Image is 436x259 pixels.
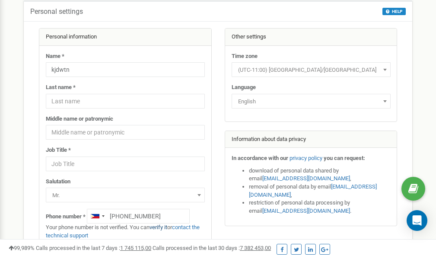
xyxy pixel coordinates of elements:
[249,183,391,199] li: removal of personal data by email ,
[232,83,256,92] label: Language
[30,8,83,16] h5: Personal settings
[382,8,406,15] button: HELP
[46,52,64,61] label: Name *
[87,209,107,223] div: Telephone country code
[46,125,205,140] input: Middle name or patronymic
[46,178,70,186] label: Salutation
[46,224,200,239] a: contact the technical support
[49,189,202,201] span: Mr.
[407,210,427,231] div: Open Intercom Messenger
[232,52,258,61] label: Time zone
[262,208,350,214] a: [EMAIL_ADDRESS][DOMAIN_NAME]
[225,29,397,46] div: Other settings
[232,62,391,77] span: (UTC-11:00) Pacific/Midway
[262,175,350,182] a: [EMAIL_ADDRESS][DOMAIN_NAME]
[150,224,167,230] a: verify it
[232,94,391,109] span: English
[225,131,397,148] div: Information about data privacy
[232,155,288,161] strong: In accordance with our
[235,96,388,108] span: English
[46,224,205,240] p: Your phone number is not verified. You can or
[120,245,151,251] u: 1 745 115,00
[46,157,205,171] input: Job Title
[39,29,211,46] div: Personal information
[249,183,377,198] a: [EMAIL_ADDRESS][DOMAIN_NAME]
[46,62,205,77] input: Name
[46,213,86,221] label: Phone number *
[290,155,322,161] a: privacy policy
[46,146,71,154] label: Job Title *
[249,167,391,183] li: download of personal data shared by email ,
[235,64,388,76] span: (UTC-11:00) Pacific/Midway
[46,94,205,109] input: Last name
[153,245,271,251] span: Calls processed in the last 30 days :
[46,83,76,92] label: Last name *
[240,245,271,251] u: 7 382 453,00
[9,245,35,251] span: 99,989%
[46,115,113,123] label: Middle name or patronymic
[46,188,205,202] span: Mr.
[36,245,151,251] span: Calls processed in the last 7 days :
[324,155,365,161] strong: you can request:
[249,199,391,215] li: restriction of personal data processing by email .
[87,209,190,224] input: +1-800-555-55-55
